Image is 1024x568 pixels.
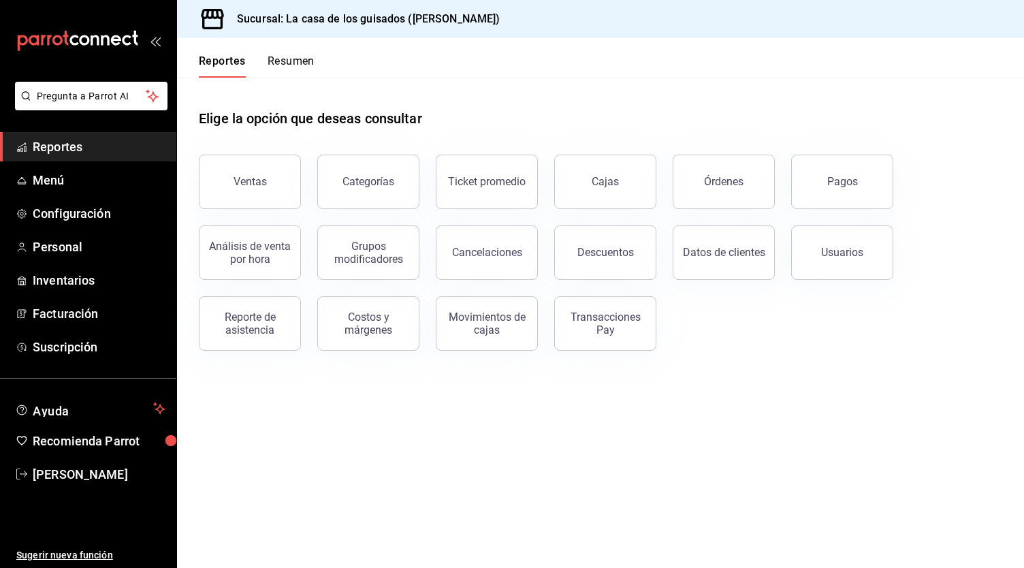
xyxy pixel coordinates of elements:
button: Grupos modificadores [317,225,419,280]
div: Usuarios [821,246,863,259]
button: Transacciones Pay [554,296,656,351]
span: [PERSON_NAME] [33,465,165,484]
span: Sugerir nueva función [16,548,165,563]
div: Movimientos de cajas [445,311,529,336]
span: Ayuda [33,400,148,417]
div: Reporte de asistencia [208,311,292,336]
button: Categorías [317,155,419,209]
button: Descuentos [554,225,656,280]
div: Descuentos [577,246,634,259]
button: Cancelaciones [436,225,538,280]
div: Análisis de venta por hora [208,240,292,266]
div: Cancelaciones [452,246,522,259]
span: Configuración [33,204,165,223]
button: Órdenes [673,155,775,209]
button: Resumen [268,54,315,78]
div: Ventas [234,175,267,188]
div: Cajas [592,174,620,190]
h3: Sucursal: La casa de los guisados ([PERSON_NAME]) [226,11,500,27]
span: Menú [33,171,165,189]
button: Datos de clientes [673,225,775,280]
button: Análisis de venta por hora [199,225,301,280]
div: Categorías [342,175,394,188]
button: Ticket promedio [436,155,538,209]
span: Reportes [33,138,165,156]
a: Pregunta a Parrot AI [10,99,167,113]
span: Personal [33,238,165,256]
button: Reportes [199,54,246,78]
span: Facturación [33,304,165,323]
button: Usuarios [791,225,893,280]
div: navigation tabs [199,54,315,78]
h1: Elige la opción que deseas consultar [199,108,422,129]
span: Inventarios [33,271,165,289]
button: Movimientos de cajas [436,296,538,351]
a: Cajas [554,155,656,209]
div: Pagos [827,175,858,188]
span: Suscripción [33,338,165,356]
div: Costos y márgenes [326,311,411,336]
div: Ticket promedio [448,175,526,188]
button: Pregunta a Parrot AI [15,82,167,110]
div: Órdenes [704,175,743,188]
button: Ventas [199,155,301,209]
div: Transacciones Pay [563,311,647,336]
button: Reporte de asistencia [199,296,301,351]
span: Recomienda Parrot [33,432,165,450]
button: Costos y márgenes [317,296,419,351]
div: Grupos modificadores [326,240,411,266]
button: Pagos [791,155,893,209]
div: Datos de clientes [683,246,765,259]
button: open_drawer_menu [150,35,161,46]
span: Pregunta a Parrot AI [37,89,146,104]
